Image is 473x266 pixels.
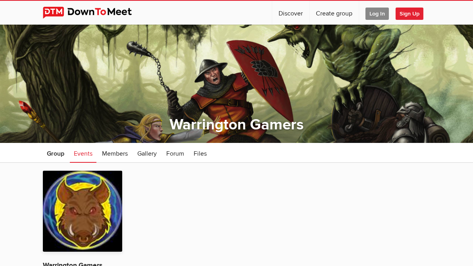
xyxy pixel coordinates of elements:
a: Warrington Gamers [169,116,304,134]
img: Warrington Gamers [43,171,122,252]
a: Events [70,143,96,163]
span: Files [194,150,207,158]
span: Members [102,150,128,158]
a: Forum [162,143,188,163]
span: Log In [365,8,389,20]
a: Log In [359,1,395,25]
span: Forum [166,150,184,158]
span: Events [74,150,92,158]
span: Gallery [137,150,157,158]
img: DownToMeet [43,7,144,19]
a: Group [43,143,68,163]
a: Members [98,143,132,163]
a: Discover [272,1,309,25]
span: Sign Up [396,8,423,20]
a: Files [190,143,211,163]
span: Group [47,150,64,158]
a: Gallery [133,143,161,163]
a: Sign Up [396,1,430,25]
a: Create group [310,1,359,25]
